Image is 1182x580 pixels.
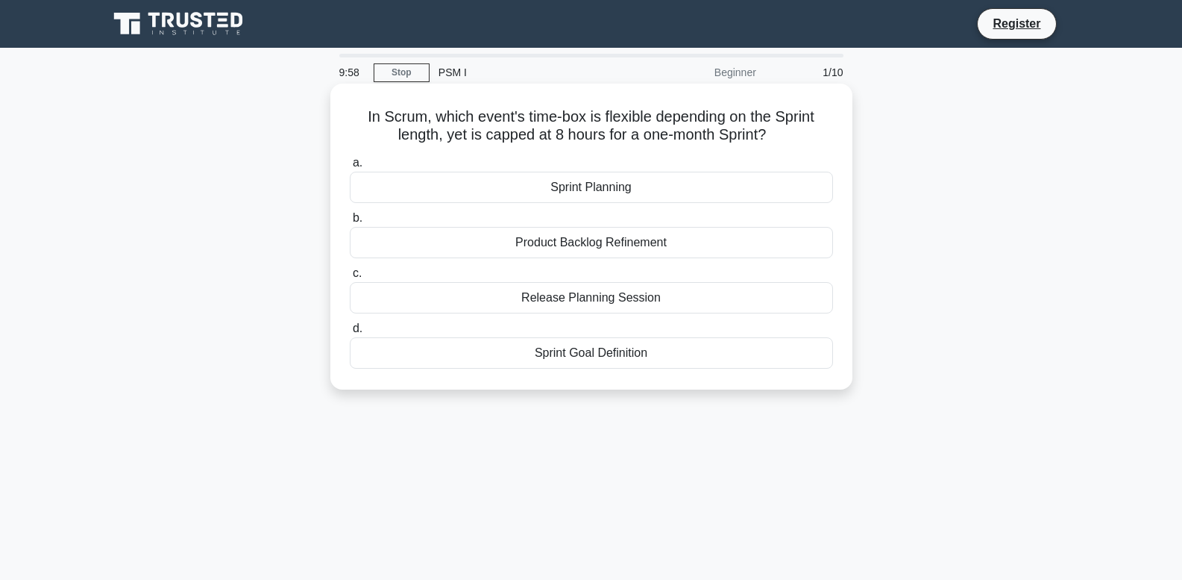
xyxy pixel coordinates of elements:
a: Register [984,14,1049,33]
div: Beginner [635,57,765,87]
span: a. [353,156,362,169]
div: Sprint Planning [350,172,833,203]
h5: In Scrum, which event's time-box is flexible depending on the Sprint length, yet is capped at 8 h... [348,107,834,145]
span: d. [353,322,362,334]
div: Sprint Goal Definition [350,337,833,369]
div: Product Backlog Refinement [350,227,833,258]
div: Release Planning Session [350,282,833,314]
a: Stop [374,63,430,82]
span: b. [353,211,362,224]
span: c. [353,266,362,279]
div: PSM I [430,57,635,87]
div: 9:58 [330,57,374,87]
div: 1/10 [765,57,852,87]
